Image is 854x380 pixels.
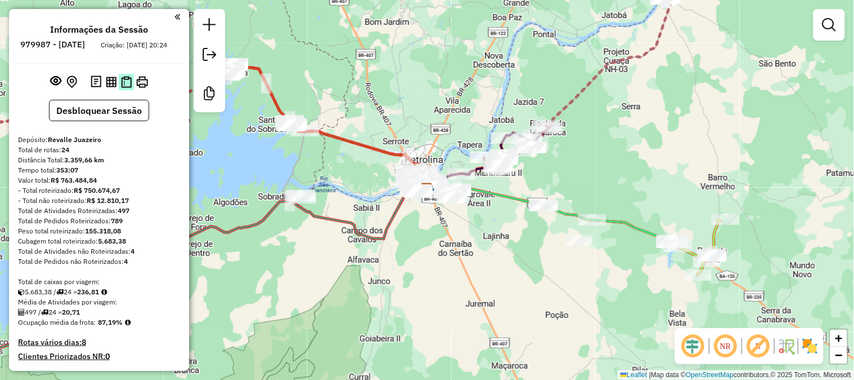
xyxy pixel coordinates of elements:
strong: R$ 763.484,84 [51,176,97,184]
button: Imprimir Rotas [134,74,150,90]
img: Revalle Juazeiro [419,183,434,197]
i: Meta Caixas/viagem: 1,00 Diferença: 235,81 [101,289,107,295]
button: Desbloquear Sessão [49,100,149,121]
a: Criar modelo [198,82,221,108]
strong: R$ 750.674,67 [74,186,120,195]
div: Peso total roteirizado: [18,226,180,236]
div: Total de Pedidos não Roteirizados: [18,257,180,267]
a: Zoom out [830,347,847,364]
strong: Revalle Juazeiro [48,135,101,144]
div: Total de Atividades Roteirizadas: [18,206,180,216]
div: Depósito: [18,135,180,145]
strong: R$ 12.810,17 [87,196,129,205]
strong: 5.683,38 [98,237,126,245]
i: Total de Atividades [18,309,25,316]
strong: 789 [111,216,123,225]
div: Total de rotas: [18,145,180,155]
strong: 0 [105,351,110,361]
button: Centralizar mapa no depósito ou ponto de apoio [64,73,79,91]
strong: 20,71 [62,308,80,316]
div: Distância Total: [18,155,180,165]
div: Atividade não roteirizada - JOSE DOS SANTOS FALC [288,192,316,204]
div: Map data © contributors,© 2025 TomTom, Microsoft [618,370,854,380]
strong: 4 [131,247,135,255]
span: + [835,331,843,345]
img: Fluxo de ruas [777,337,795,355]
span: | [649,371,651,379]
span: Ocupação média da frota: [18,318,96,326]
strong: 155.318,08 [85,227,121,235]
div: 497 / 24 = [18,307,180,317]
a: Nova sessão e pesquisa [198,14,221,39]
span: Ocultar deslocamento [679,333,707,360]
a: Zoom in [830,330,847,347]
strong: 236,81 [77,288,99,296]
i: Cubagem total roteirizado [18,289,25,295]
a: Exibir filtros [818,14,840,36]
i: Total de rotas [41,309,48,316]
strong: 4 [124,257,128,266]
strong: 24 [61,145,69,154]
h6: 979987 - [DATE] [21,39,86,50]
span: Ocultar NR [712,333,739,360]
div: - Total não roteirizado: [18,196,180,206]
h4: Informações da Sessão [50,24,148,35]
div: Atividade não roteirizada - JONAS JOSE DOS SANTO [287,190,315,201]
div: Total de Pedidos Roteirizados: [18,216,180,226]
strong: 497 [118,206,129,215]
div: 5.683,38 / 24 = [18,287,180,297]
div: Total de Atividades não Roteirizadas: [18,246,180,257]
img: Exibir/Ocultar setores [801,337,819,355]
em: Média calculada utilizando a maior ocupação (%Peso ou %Cubagem) de cada rota da sessão. Rotas cro... [125,319,131,326]
div: - Total roteirizado: [18,185,180,196]
a: OpenStreetMap [686,371,734,379]
a: Exportar sessão [198,43,221,69]
div: Média de Atividades por viagem: [18,297,180,307]
button: Visualizar Romaneio [119,74,134,90]
i: Total de rotas [56,289,64,295]
strong: 3.359,66 km [64,156,104,164]
strong: 8 [82,337,86,347]
button: Logs desbloquear sessão [88,73,104,91]
h4: Clientes Priorizados NR: [18,352,180,361]
button: Exibir sessão original [48,73,64,91]
h4: Rotas vários dias: [18,338,180,347]
div: Cubagem total roteirizado: [18,236,180,246]
span: − [835,348,843,362]
strong: 353:07 [56,166,78,174]
div: Criação: [DATE] 20:24 [97,40,172,50]
span: Exibir rótulo [745,333,772,360]
a: Leaflet [620,371,647,379]
a: Clique aqui para minimizar o painel [175,10,180,23]
div: Valor total: [18,175,180,185]
div: Atividade não roteirizada - JOANDERSON BENTO AND [287,190,315,201]
strong: 87,19% [98,318,123,326]
button: Visualizar relatório de Roteirização [104,74,119,89]
div: Tempo total: [18,165,180,175]
div: Total de caixas por viagem: [18,277,180,287]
